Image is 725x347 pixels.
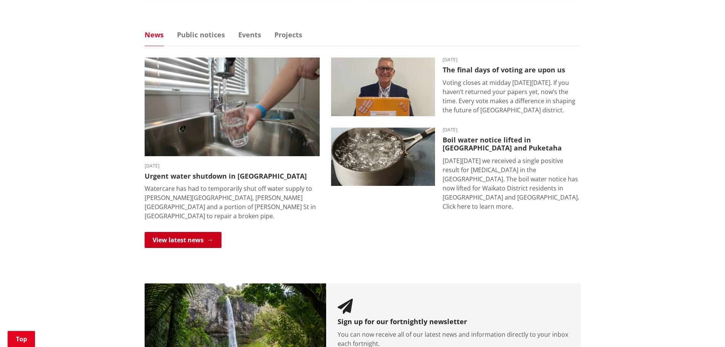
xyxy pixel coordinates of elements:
h3: Boil water notice lifted in [GEOGRAPHIC_DATA] and Puketaha [443,136,581,152]
p: Voting closes at midday [DATE][DATE]. If you haven’t returned your papers yet, now’s the time. Ev... [443,78,581,115]
a: News [145,31,164,38]
a: [DATE] The final days of voting are upon us Voting closes at midday [DATE][DATE]. If you haven’t ... [331,58,581,116]
time: [DATE] [145,164,320,168]
a: [DATE] Urgent water shutdown in [GEOGRAPHIC_DATA] Watercare has had to temporarily shut off water... [145,58,320,221]
a: boil water notice gordonton puketaha [DATE] Boil water notice lifted in [GEOGRAPHIC_DATA] and Puk... [331,128,581,211]
h3: The final days of voting are upon us [443,66,581,74]
p: [DATE][DATE] we received a single positive result for [MEDICAL_DATA] in the [GEOGRAPHIC_DATA]. Th... [443,156,581,211]
h3: Urgent water shutdown in [GEOGRAPHIC_DATA] [145,172,320,181]
p: Watercare has had to temporarily shut off water supply to [PERSON_NAME][GEOGRAPHIC_DATA], [PERSON... [145,184,320,221]
time: [DATE] [443,128,581,132]
a: Public notices [177,31,225,38]
a: Events [238,31,261,38]
a: Top [8,331,35,347]
a: Projects [274,31,302,38]
img: water image [145,58,320,156]
time: [DATE] [443,58,581,62]
h3: Sign up for our fortnightly newsletter [338,318,569,326]
iframe: Messenger Launcher [690,315,717,342]
img: boil water notice [331,128,435,186]
a: View latest news [145,232,221,248]
img: Craig Hobbs editorial elections [331,58,435,116]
